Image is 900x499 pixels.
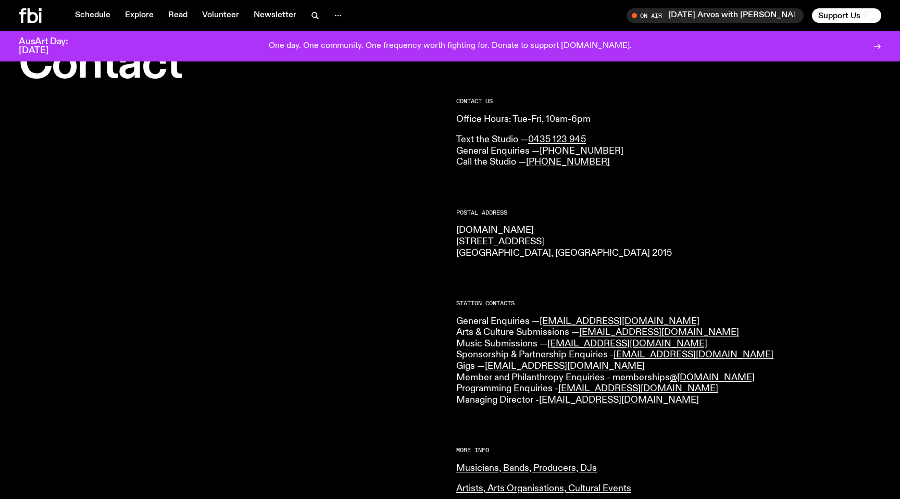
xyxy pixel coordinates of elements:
p: Office Hours: Tue-Fri, 10am-6pm [456,114,881,126]
a: Newsletter [247,8,303,23]
button: Support Us [812,8,881,23]
a: Artists, Arts Organisations, Cultural Events [456,484,631,493]
a: Explore [119,8,160,23]
a: [EMAIL_ADDRESS][DOMAIN_NAME] [539,395,699,405]
h2: Station Contacts [456,301,881,306]
a: [EMAIL_ADDRESS][DOMAIN_NAME] [579,328,739,337]
a: [EMAIL_ADDRESS][DOMAIN_NAME] [547,339,707,348]
p: General Enquiries — Arts & Culture Submissions — Music Submissions — Sponsorship & Partnership En... [456,316,881,406]
a: [EMAIL_ADDRESS][DOMAIN_NAME] [540,317,699,326]
span: Support Us [818,11,860,20]
button: On Air[DATE] Arvos with [PERSON_NAME] [627,8,804,23]
a: [EMAIL_ADDRESS][DOMAIN_NAME] [558,384,718,393]
a: [EMAIL_ADDRESS][DOMAIN_NAME] [485,361,645,371]
a: Read [162,8,194,23]
h3: AusArt Day: [DATE] [19,38,85,55]
h1: Contact [19,44,444,86]
a: Schedule [69,8,117,23]
a: [PHONE_NUMBER] [526,157,610,167]
a: @[DOMAIN_NAME] [670,373,755,382]
h2: CONTACT US [456,98,881,104]
h2: Postal Address [456,210,881,216]
p: One day. One community. One frequency worth fighting for. Donate to support [DOMAIN_NAME]. [269,42,632,51]
a: 0435 123 945 [528,135,586,144]
a: Musicians, Bands, Producers, DJs [456,464,597,473]
h2: More Info [456,447,881,453]
a: Volunteer [196,8,245,23]
p: Text the Studio — General Enquiries — Call the Studio — [456,134,881,168]
a: [EMAIL_ADDRESS][DOMAIN_NAME] [614,350,773,359]
p: [DOMAIN_NAME] [STREET_ADDRESS] [GEOGRAPHIC_DATA], [GEOGRAPHIC_DATA] 2015 [456,225,881,259]
a: [PHONE_NUMBER] [540,146,623,156]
